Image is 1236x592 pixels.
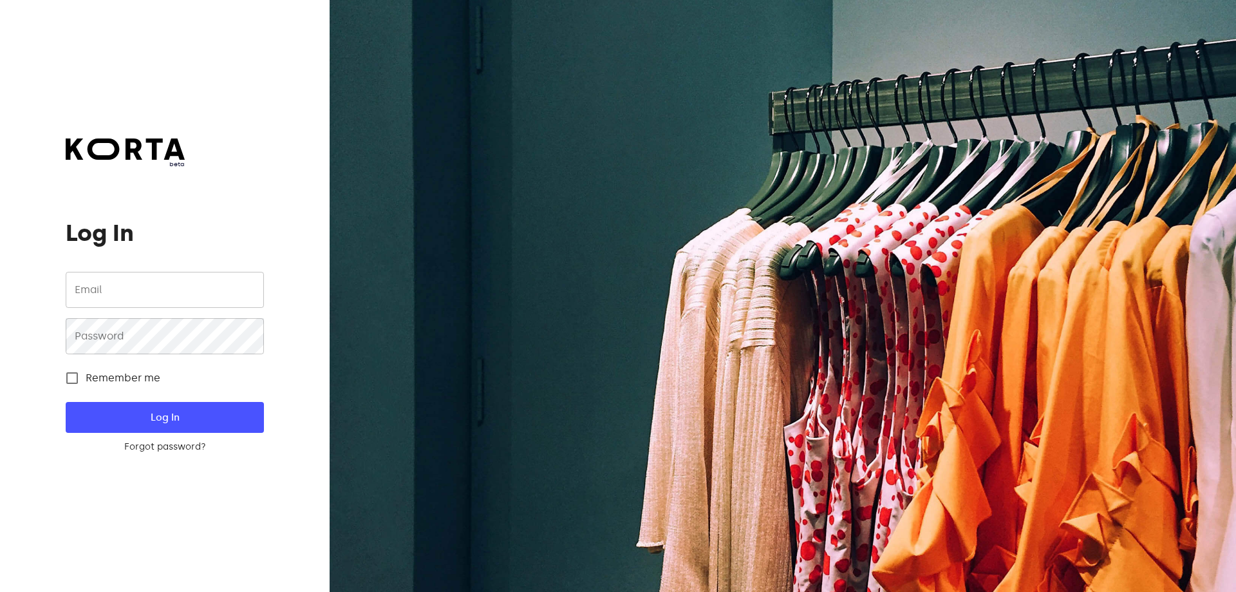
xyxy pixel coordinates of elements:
[66,402,263,433] button: Log In
[66,160,185,169] span: beta
[66,138,185,160] img: Korta
[66,220,263,246] h1: Log In
[86,409,243,426] span: Log In
[66,138,185,169] a: beta
[86,370,160,386] span: Remember me
[66,441,263,454] a: Forgot password?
